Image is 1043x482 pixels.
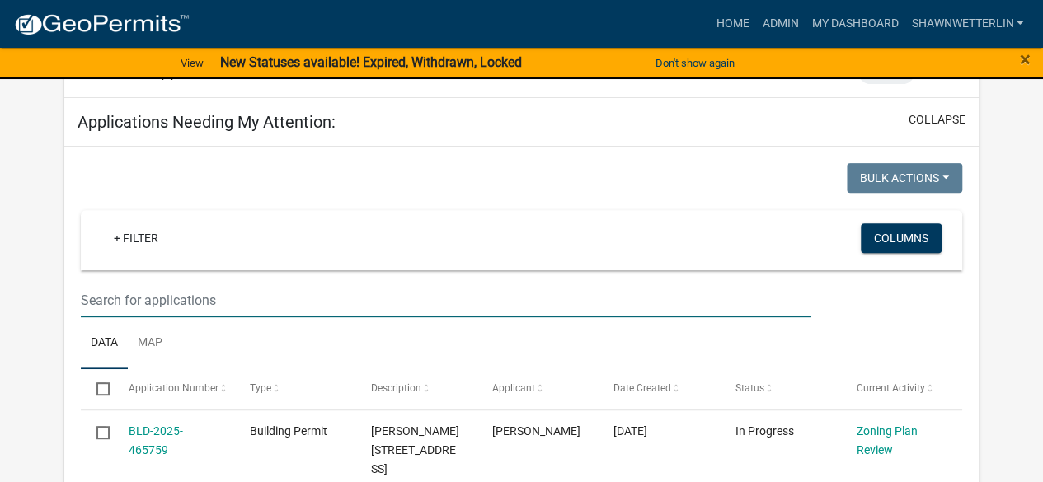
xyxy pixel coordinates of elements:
span: Description [371,382,421,394]
span: In Progress [735,424,793,438]
span: × [1020,48,1031,71]
datatable-header-cell: Applicant [477,369,598,409]
a: My Dashboard [805,8,904,40]
a: Admin [755,8,805,40]
button: Columns [861,223,942,253]
datatable-header-cell: Status [719,369,840,409]
a: BLD-2025-465759 [129,424,183,456]
button: Don't show again [649,49,741,77]
datatable-header-cell: Description [355,369,477,409]
a: Map [128,317,172,370]
a: Home [709,8,755,40]
span: Type [250,382,271,394]
a: Zoning Plan Review [856,424,917,456]
a: View [174,49,210,77]
span: Status [735,382,763,394]
span: Date Created [613,382,671,394]
datatable-header-cell: Date Created [598,369,719,409]
strong: New Statuses available! Expired, Withdrawn, Locked [220,54,522,70]
span: Applicant [492,382,535,394]
button: collapse [909,111,965,129]
input: Search for applications [81,283,810,317]
a: + Filter [101,223,171,253]
span: Current Activity [856,382,924,394]
span: Application Number [129,382,218,394]
a: Data [81,317,128,370]
span: 08/18/2025 [613,424,647,438]
datatable-header-cell: Application Number [113,369,234,409]
datatable-header-cell: Type [234,369,355,409]
span: Building Permit [250,424,327,438]
datatable-header-cell: Current Activity [840,369,961,409]
span: Robert reyes [492,424,580,438]
datatable-header-cell: Select [81,369,112,409]
button: Close [1020,49,1031,69]
h5: Applications Needing My Attention: [78,112,336,132]
a: ShawnWetterlin [904,8,1030,40]
button: Bulk Actions [847,163,962,193]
